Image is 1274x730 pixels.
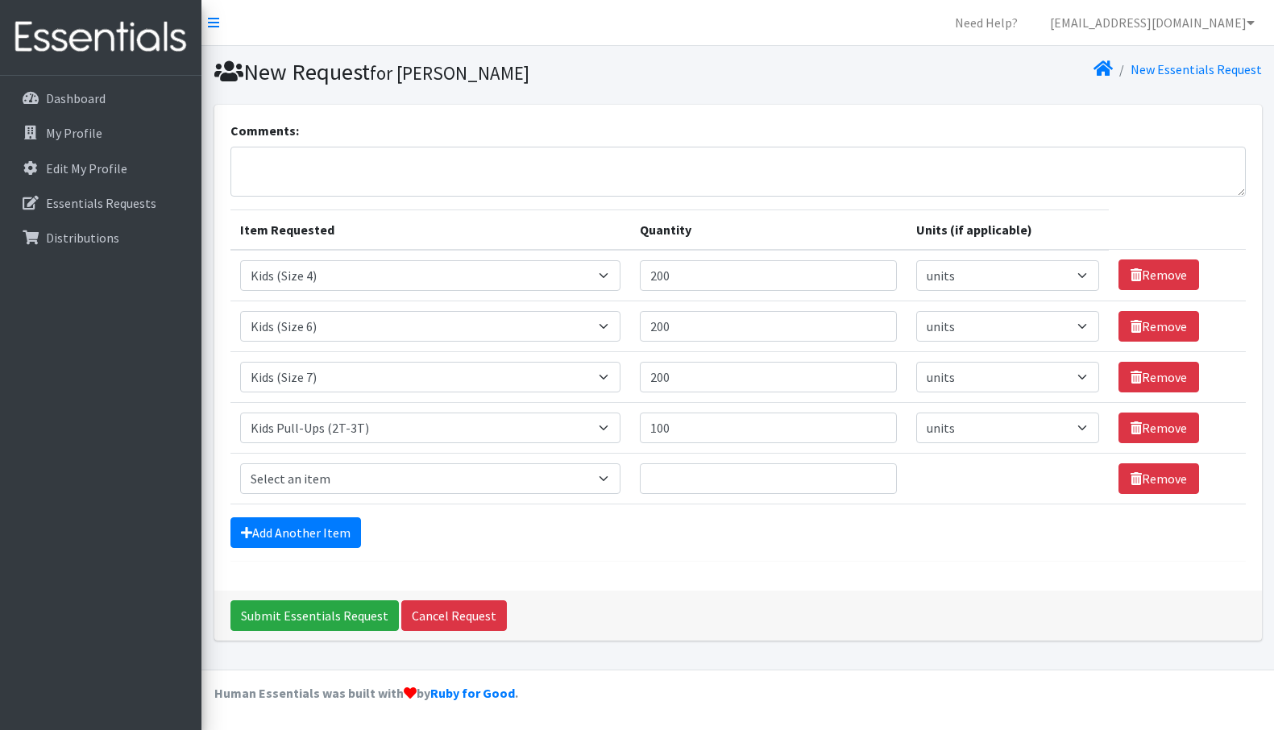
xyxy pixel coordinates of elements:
a: Remove [1118,463,1199,494]
a: Cancel Request [401,600,507,631]
th: Units (if applicable) [907,209,1108,250]
label: Comments: [230,121,299,140]
a: Remove [1118,259,1199,290]
a: Add Another Item [230,517,361,548]
a: Dashboard [6,82,195,114]
p: Essentials Requests [46,195,156,211]
a: Remove [1118,362,1199,392]
a: Distributions [6,222,195,254]
th: Quantity [630,209,907,250]
input: Submit Essentials Request [230,600,399,631]
a: Ruby for Good [430,685,515,701]
th: Item Requested [230,209,631,250]
a: My Profile [6,117,195,149]
p: My Profile [46,125,102,141]
a: New Essentials Request [1131,61,1262,77]
a: Edit My Profile [6,152,195,185]
strong: Human Essentials was built with by . [214,685,518,701]
small: for [PERSON_NAME] [370,61,529,85]
img: HumanEssentials [6,10,195,64]
a: Remove [1118,311,1199,342]
p: Dashboard [46,90,106,106]
p: Edit My Profile [46,160,127,176]
p: Distributions [46,230,119,246]
a: Essentials Requests [6,187,195,219]
a: [EMAIL_ADDRESS][DOMAIN_NAME] [1037,6,1268,39]
a: Need Help? [942,6,1031,39]
a: Remove [1118,413,1199,443]
h1: New Request [214,58,732,86]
